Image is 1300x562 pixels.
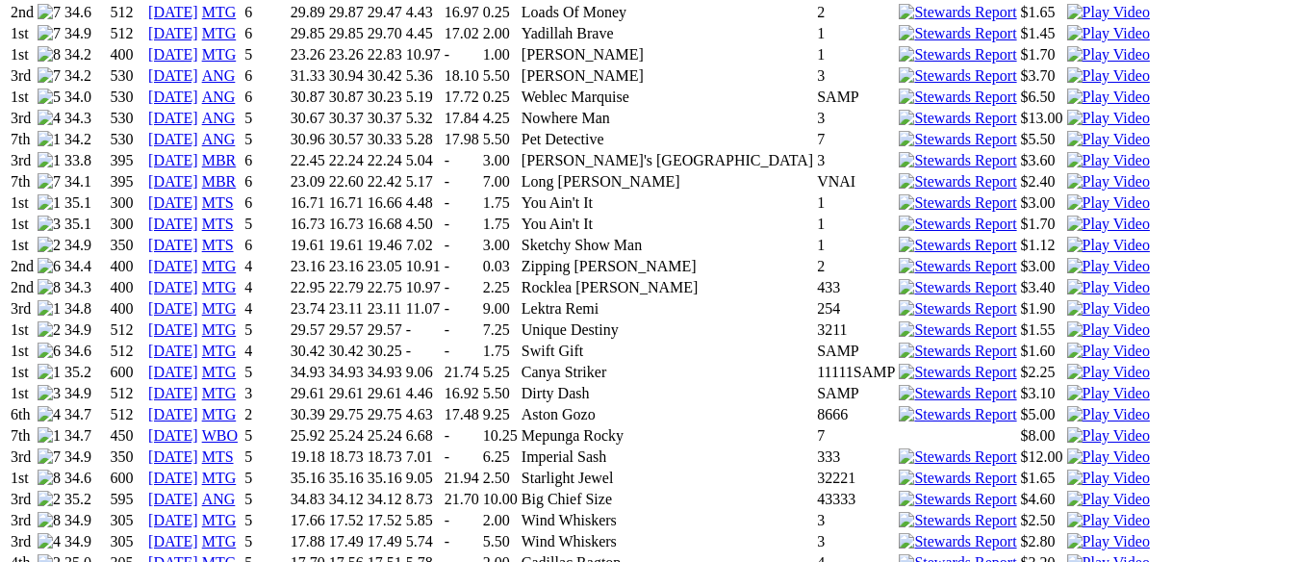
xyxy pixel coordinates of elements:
[899,279,1016,296] img: Stewards Report
[64,3,108,22] td: 34.6
[405,3,442,22] td: 4.43
[10,24,35,43] td: 1st
[10,109,35,128] td: 3rd
[202,110,236,126] a: ANG
[148,385,198,401] a: [DATE]
[1067,46,1150,63] a: View replay
[328,66,365,86] td: 30.94
[816,24,896,43] td: 1
[202,512,237,528] a: MTG
[482,151,519,170] td: 3.00
[64,151,108,170] td: 33.8
[482,45,519,64] td: 1.00
[1067,470,1150,486] a: View replay
[64,88,108,107] td: 34.0
[202,237,234,253] a: MTS
[482,66,519,86] td: 5.50
[899,216,1016,233] img: Stewards Report
[148,89,198,105] a: [DATE]
[38,470,61,487] img: 8
[521,193,814,213] td: You Ain't It
[1020,130,1064,149] td: $5.50
[1067,25,1150,41] a: View replay
[521,45,814,64] td: [PERSON_NAME]
[290,215,326,234] td: 16.73
[38,216,61,233] img: 3
[405,172,442,192] td: 5.17
[482,24,519,43] td: 2.00
[10,193,35,213] td: 1st
[816,193,896,213] td: 1
[1020,3,1064,22] td: $1.65
[243,88,288,107] td: 6
[521,66,814,86] td: [PERSON_NAME]
[444,130,480,149] td: 17.98
[148,427,198,444] a: [DATE]
[10,45,35,64] td: 1st
[1067,173,1150,190] a: View replay
[1067,427,1150,445] img: Play Video
[1067,194,1150,211] a: View replay
[1067,343,1150,360] img: Play Video
[444,109,480,128] td: 17.84
[405,193,442,213] td: 4.48
[816,66,896,86] td: 3
[243,45,288,64] td: 5
[110,45,146,64] td: 400
[899,110,1016,127] img: Stewards Report
[1067,194,1150,212] img: Play Video
[1067,533,1150,550] img: Play Video
[521,151,814,170] td: [PERSON_NAME]'s [GEOGRAPHIC_DATA]
[816,215,896,234] td: 1
[38,321,61,339] img: 2
[110,172,146,192] td: 395
[444,66,480,86] td: 18.10
[148,406,198,422] a: [DATE]
[367,151,403,170] td: 22.24
[1067,343,1150,359] a: View replay
[38,279,61,296] img: 8
[148,67,198,84] a: [DATE]
[202,173,237,190] a: MBR
[816,88,896,107] td: SAMP
[405,24,442,43] td: 4.45
[110,215,146,234] td: 300
[482,193,519,213] td: 1.75
[148,512,198,528] a: [DATE]
[38,131,61,148] img: 1
[1020,172,1064,192] td: $2.40
[202,448,234,465] a: MTS
[202,300,237,317] a: MTG
[521,88,814,107] td: Weblec Marquise
[1067,4,1150,21] img: Play Video
[290,24,326,43] td: 29.85
[1067,131,1150,148] img: Play Video
[899,131,1016,148] img: Stewards Report
[444,3,480,22] td: 16.97
[202,364,237,380] a: MTG
[38,4,61,21] img: 7
[1067,321,1150,338] a: View replay
[148,279,198,295] a: [DATE]
[1067,237,1150,253] a: View replay
[290,193,326,213] td: 16.71
[521,3,814,22] td: Loads Of Money
[405,66,442,86] td: 5.36
[328,215,365,234] td: 16.73
[367,3,403,22] td: 29.47
[10,172,35,192] td: 7th
[10,236,35,255] td: 1st
[367,24,403,43] td: 29.70
[243,3,288,22] td: 6
[899,152,1016,169] img: Stewards Report
[899,300,1016,318] img: Stewards Report
[405,151,442,170] td: 5.04
[899,258,1016,275] img: Stewards Report
[202,89,236,105] a: ANG
[1067,216,1150,232] a: View replay
[1020,151,1064,170] td: $3.60
[367,88,403,107] td: 30.23
[1020,215,1064,234] td: $1.70
[1020,88,1064,107] td: $6.50
[521,109,814,128] td: Nowhere Man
